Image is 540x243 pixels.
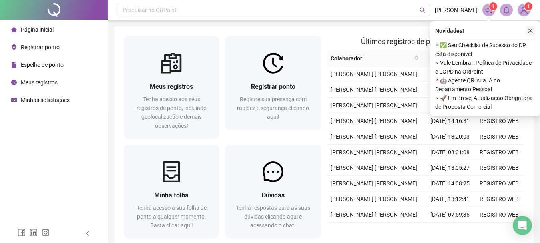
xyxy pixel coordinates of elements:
span: home [11,27,17,32]
td: [DATE] 18:05:27 [426,160,475,176]
span: [PERSON_NAME] [435,6,478,14]
span: [PERSON_NAME] [PERSON_NAME] [331,86,417,93]
span: Tenha acesso a sua folha de ponto a qualquer momento. Basta clicar aqui! [137,205,207,229]
td: REGISTRO WEB [475,191,524,207]
span: Minha folha [154,191,189,199]
span: Data/Hora [426,54,460,63]
span: clock-circle [11,80,17,85]
span: ⚬ 🤖 Agente QR: sua IA no Departamento Pessoal [435,76,535,94]
div: Open Intercom Messenger [513,216,532,235]
span: environment [11,44,17,50]
a: Minha folhaTenha acesso a sua folha de ponto a qualquer momento. Basta clicar aqui! [124,145,219,238]
span: Dúvidas [262,191,285,199]
span: Meus registros [21,79,58,86]
td: REGISTRO WEB [475,160,524,176]
span: [PERSON_NAME] [PERSON_NAME] [331,180,417,187]
span: ⚬ Vale Lembrar: Política de Privacidade e LGPD na QRPoint [435,58,535,76]
td: [DATE] 13:18:59 [426,66,475,82]
span: instagram [42,229,50,237]
a: DúvidasTenha respostas para as suas dúvidas clicando aqui e acessando o chat! [225,145,321,238]
td: [DATE] 08:01:08 [426,145,475,160]
span: Registrar ponto [251,83,295,90]
span: Minhas solicitações [21,97,70,103]
span: Página inicial [21,26,54,33]
span: Registre sua presença com rapidez e segurança clicando aqui! [237,96,309,120]
span: 1 [492,4,495,9]
span: Registrar ponto [21,44,60,50]
span: [PERSON_NAME] [PERSON_NAME] [331,133,417,140]
span: Meus registros [150,83,193,90]
span: search [420,7,426,13]
td: [DATE] 14:16:31 [426,113,475,129]
span: Novidades ! [435,26,464,35]
a: Meus registrosTenha acesso aos seus registros de ponto, incluindo geolocalização e demais observa... [124,36,219,138]
span: search [414,56,419,61]
img: 68269 [518,4,530,16]
span: Espelho de ponto [21,62,64,68]
td: [DATE] 08:02:33 [426,82,475,98]
span: Tenha respostas para as suas dúvidas clicando aqui e acessando o chat! [236,205,310,229]
span: [PERSON_NAME] [PERSON_NAME] [331,71,417,77]
td: [DATE] 07:59:35 [426,207,475,223]
span: schedule [11,97,17,103]
span: facebook [18,229,26,237]
td: REGISTRO WEB [475,145,524,160]
span: notification [485,6,492,14]
span: linkedin [30,229,38,237]
span: [PERSON_NAME] [PERSON_NAME] [331,118,417,124]
a: Registrar pontoRegistre sua presença com rapidez e segurança clicando aqui! [225,36,321,129]
sup: Atualize o seu contato no menu Meus Dados [524,2,532,10]
td: REGISTRO WEB [475,129,524,145]
span: file [11,62,17,68]
td: [DATE] 13:20:03 [426,129,475,145]
th: Data/Hora [422,51,470,66]
td: [DATE] 18:03:00 [426,223,475,238]
span: [PERSON_NAME] [PERSON_NAME] [331,102,417,108]
td: [DATE] 17:58:20 [426,98,475,113]
span: [PERSON_NAME] [PERSON_NAME] [331,165,417,171]
span: bell [503,6,510,14]
span: left [85,231,90,236]
td: REGISTRO WEB [475,176,524,191]
span: Últimos registros de ponto sincronizados [361,37,490,46]
span: [PERSON_NAME] [PERSON_NAME] [331,211,417,218]
span: search [413,52,421,64]
span: ⚬ 🚀 Em Breve, Atualização Obrigatória de Proposta Comercial [435,94,535,111]
span: [PERSON_NAME] [PERSON_NAME] [331,149,417,155]
span: Colaborador [331,54,412,63]
span: close [528,28,533,34]
td: REGISTRO WEB [475,113,524,129]
span: ⚬ ✅ Seu Checklist de Sucesso do DP está disponível [435,41,535,58]
span: [PERSON_NAME] [PERSON_NAME] [331,196,417,202]
td: [DATE] 14:08:25 [426,176,475,191]
span: Tenha acesso aos seus registros de ponto, incluindo geolocalização e demais observações! [137,96,207,129]
td: [DATE] 13:12:41 [426,191,475,207]
td: REGISTRO WEB [475,223,524,238]
span: 1 [527,4,530,9]
td: REGISTRO WEB [475,207,524,223]
sup: 1 [489,2,497,10]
